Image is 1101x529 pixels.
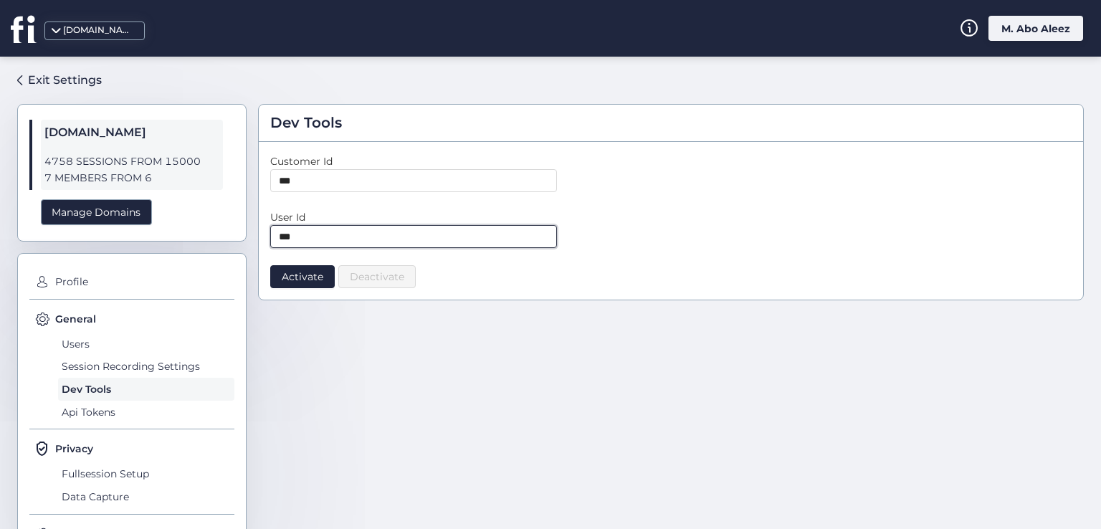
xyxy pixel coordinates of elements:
span: 7 MEMBERS FROM 6 [44,170,219,186]
button: Deactivate [338,265,416,288]
span: Activate [282,269,323,285]
span: Privacy [55,441,93,457]
div: [DOMAIN_NAME] [63,24,135,37]
div: Manage Domains [41,199,152,226]
span: Api Tokens [58,401,234,424]
span: Fullsession Setup [58,462,234,485]
label: Customer Id [270,155,333,168]
span: [DOMAIN_NAME] [44,123,219,142]
span: Session Recording Settings [58,356,234,378]
div: Exit Settings [28,71,102,89]
label: User Id [270,211,305,224]
span: Dev Tools [58,378,234,401]
span: Profile [52,271,234,294]
div: M. Abo Aleez [988,16,1083,41]
button: Activate [270,265,335,288]
span: 4758 SESSIONS FROM 15000 [44,153,219,170]
span: Data Capture [58,485,234,508]
span: General [55,311,96,327]
span: Dev Tools [270,112,342,134]
span: Users [58,333,234,356]
a: Exit Settings [17,68,102,92]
